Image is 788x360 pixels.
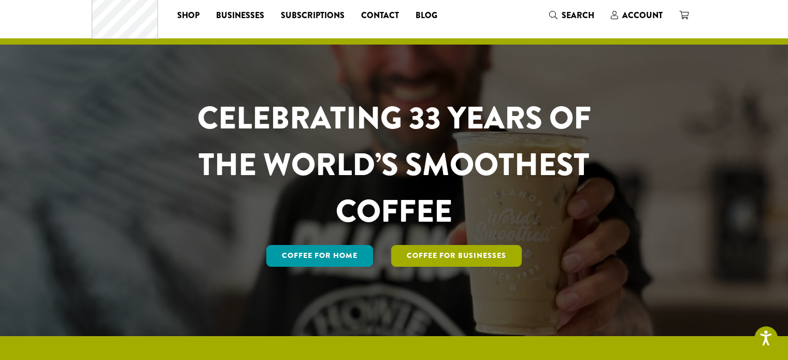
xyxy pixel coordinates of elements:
h1: CELEBRATING 33 YEARS OF THE WORLD’S SMOOTHEST COFFEE [167,95,622,235]
a: Coffee for Home [266,245,373,267]
span: Shop [177,9,199,22]
span: Account [622,9,663,21]
span: Search [562,9,594,21]
a: Search [541,7,603,24]
span: Blog [416,9,437,22]
span: Subscriptions [281,9,345,22]
a: Shop [169,7,208,24]
a: Coffee For Businesses [391,245,522,267]
span: Contact [361,9,399,22]
span: Businesses [216,9,264,22]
